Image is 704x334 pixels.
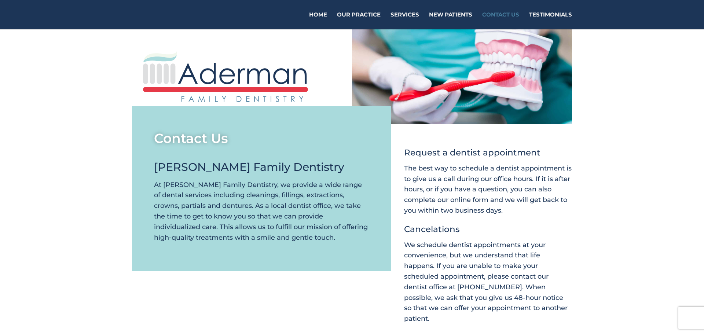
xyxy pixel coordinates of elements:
[154,128,369,153] h1: Contact Us
[154,180,369,243] p: At [PERSON_NAME] Family Dentistry, we provide a wide range of dental services including cleanings...
[143,51,308,102] img: aderman-logo-full-color-on-transparent-vector
[390,12,419,29] a: Services
[337,12,381,29] a: Our Practice
[404,223,572,240] h2: Cancelations
[154,158,369,180] h2: [PERSON_NAME] Family Dentistry
[404,163,572,216] p: The best way to schedule a dentist appointment is to give us a call during our office hours. If i...
[429,12,472,29] a: New Patients
[404,146,572,163] h2: Request a dentist appointment
[309,12,327,29] a: Home
[482,12,519,29] a: Contact Us
[529,12,572,29] a: Testimonials
[404,240,572,324] p: We schedule dentist appointments at your convenience, but we understand that life happens. If you...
